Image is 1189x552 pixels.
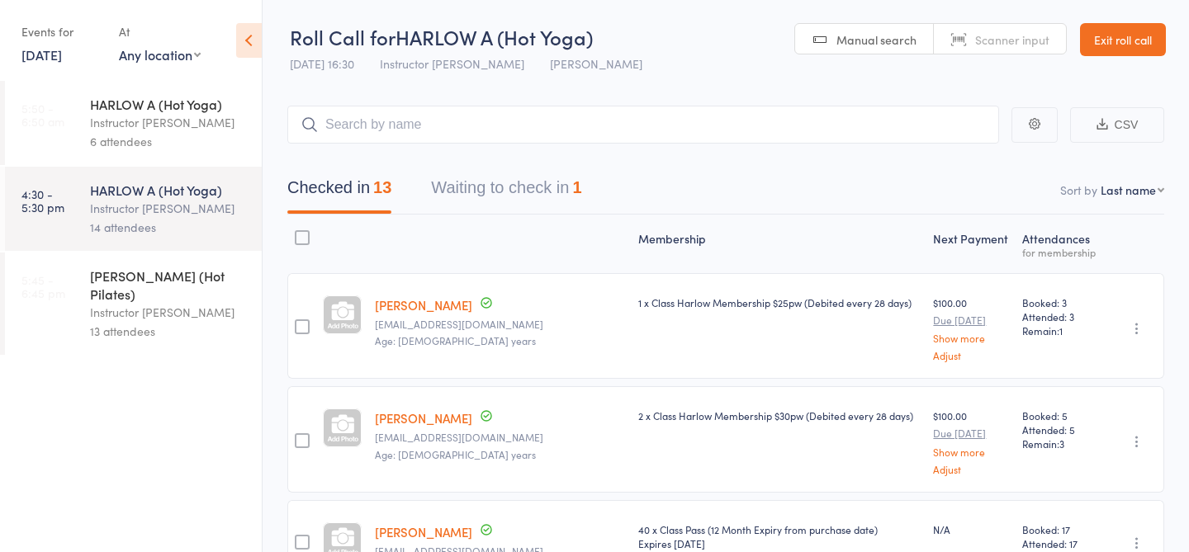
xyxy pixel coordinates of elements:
[21,45,62,64] a: [DATE]
[550,55,642,72] span: [PERSON_NAME]
[933,408,1009,474] div: $100.00
[1059,323,1063,337] span: 1
[1016,222,1103,266] div: Atten­dances
[1022,522,1097,536] span: Booked: 17
[933,333,1009,343] a: Show more
[5,167,262,251] a: 4:30 -5:30 pmHARLOW A (Hot Yoga)Instructor [PERSON_NAME]14 attendees
[90,95,248,113] div: HARLOW A (Hot Yoga)
[375,296,472,314] a: [PERSON_NAME]
[933,446,1009,457] a: Show more
[90,267,248,303] div: [PERSON_NAME] (Hot Pilates)
[119,18,201,45] div: At
[396,23,593,50] span: HARLOW A (Hot Yoga)
[1022,436,1097,451] span: Remain:
[1022,323,1097,337] span: Remain:
[1022,422,1097,436] span: Attended: 5
[5,252,262,355] a: 5:45 -6:45 pm[PERSON_NAME] (Hot Pilates)Instructor [PERSON_NAME]13 attendees
[933,314,1009,326] small: Due [DATE]
[90,218,248,237] div: 14 attendees
[373,178,391,196] div: 13
[638,522,920,550] div: 40 x Class Pass (12 Month Expiry from purchase date)
[90,132,248,151] div: 6 attendees
[375,318,625,330] small: zahraa.ahadzada@hotmail.com
[290,23,396,50] span: Roll Call for
[1059,436,1064,451] span: 3
[572,178,581,196] div: 1
[290,55,354,72] span: [DATE] 16:30
[90,113,248,132] div: Instructor [PERSON_NAME]
[21,18,102,45] div: Events for
[375,333,536,347] span: Age: [DEMOGRAPHIC_DATA] years
[1022,408,1097,422] span: Booked: 5
[375,447,536,461] span: Age: [DEMOGRAPHIC_DATA] years
[1080,23,1166,56] a: Exit roll call
[1060,182,1097,198] label: Sort by
[21,187,64,214] time: 4:30 - 5:30 pm
[638,295,920,309] div: 1 x Class Harlow Membership $25pw (Debited every 28 days)
[926,222,1016,266] div: Next Payment
[287,170,391,214] button: Checked in13
[375,409,472,427] a: [PERSON_NAME]
[119,45,201,64] div: Any location
[375,432,625,443] small: goh.jaz@gmail.com
[975,31,1049,48] span: Scanner input
[933,350,1009,361] a: Adjust
[1022,247,1097,257] div: for membership
[933,295,1009,361] div: $100.00
[933,464,1009,474] a: Adjust
[933,427,1009,439] small: Due [DATE]
[287,106,999,144] input: Search by name
[90,199,248,218] div: Instructor [PERSON_NAME]
[1101,182,1156,198] div: Last name
[1022,295,1097,309] span: Booked: 3
[933,522,1009,536] div: N/A
[21,273,65,300] time: 5:45 - 6:45 pm
[380,55,524,72] span: Instructor [PERSON_NAME]
[638,536,920,550] div: Expires [DATE]
[638,408,920,422] div: 2 x Class Harlow Membership $30pw (Debited every 28 days)
[1070,107,1164,143] button: CSV
[90,181,248,199] div: HARLOW A (Hot Yoga)
[5,81,262,165] a: 5:50 -6:50 amHARLOW A (Hot Yoga)Instructor [PERSON_NAME]6 attendees
[431,170,581,214] button: Waiting to check in1
[90,322,248,341] div: 13 attendees
[375,523,472,540] a: [PERSON_NAME]
[836,31,917,48] span: Manual search
[1022,309,1097,323] span: Attended: 3
[632,222,926,266] div: Membership
[21,101,64,128] time: 5:50 - 6:50 am
[90,303,248,322] div: Instructor [PERSON_NAME]
[1022,536,1097,550] span: Attended: 17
